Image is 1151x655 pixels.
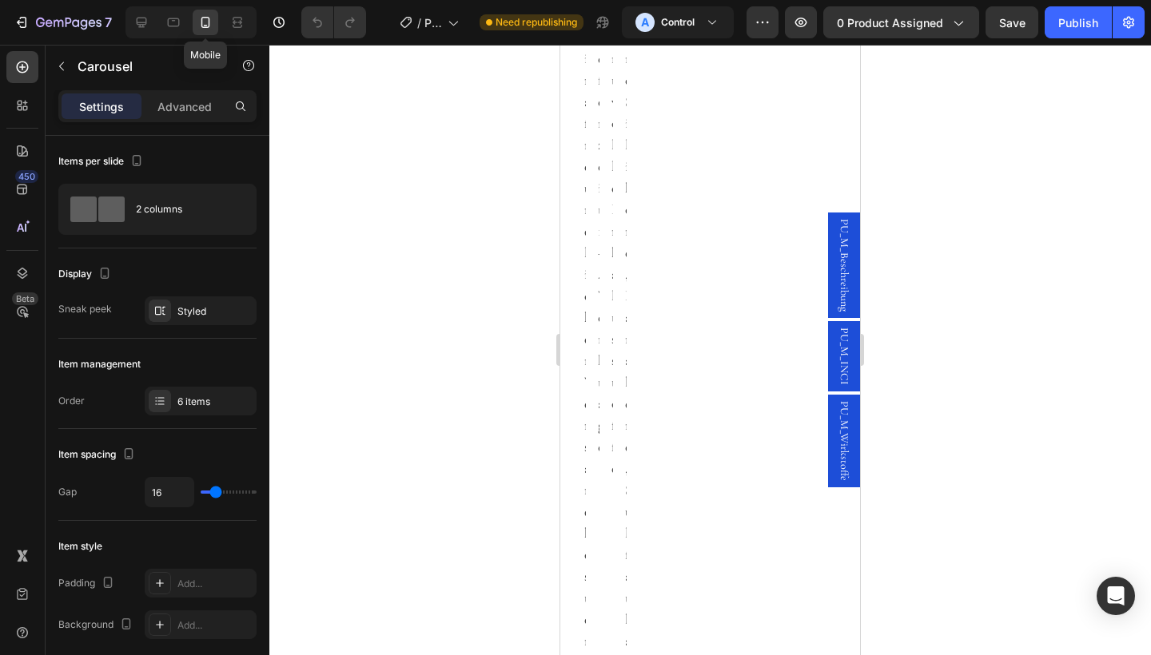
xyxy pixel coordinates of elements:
[58,539,102,554] div: Item style
[999,16,1026,30] span: Save
[177,395,253,409] div: 6 items
[986,6,1038,38] button: Save
[157,98,212,115] p: Advanced
[58,485,77,499] div: Gap
[58,394,85,408] div: Order
[301,6,366,38] div: Undo/Redo
[58,573,117,594] div: Padding
[661,14,695,30] h3: Control
[6,6,119,38] button: 7
[823,6,979,38] button: 0 product assigned
[417,14,421,31] span: /
[1058,14,1098,31] div: Publish
[58,302,112,316] div: Sneak peek
[496,15,577,30] span: Need republishing
[1045,6,1112,38] button: Publish
[58,614,136,636] div: Background
[12,292,38,305] div: Beta
[837,14,943,31] span: 0 product assigned
[58,151,146,173] div: Items per slide
[58,444,138,466] div: Item spacing
[136,191,233,228] div: 2 columns
[177,577,253,591] div: Add...
[58,357,141,371] div: Item management
[641,14,649,30] p: A
[177,304,253,319] div: Styled
[1097,577,1135,615] div: Open Intercom Messenger
[622,6,734,38] button: AControl
[79,98,124,115] p: Settings
[424,14,441,31] span: Product Page - [DATE] 15:33:32
[15,170,38,183] div: 450
[58,264,114,285] div: Display
[560,45,860,655] iframe: Design area
[145,478,193,506] input: Auto
[78,57,213,76] p: Carousel
[177,618,253,633] div: Add...
[105,13,112,32] p: 7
